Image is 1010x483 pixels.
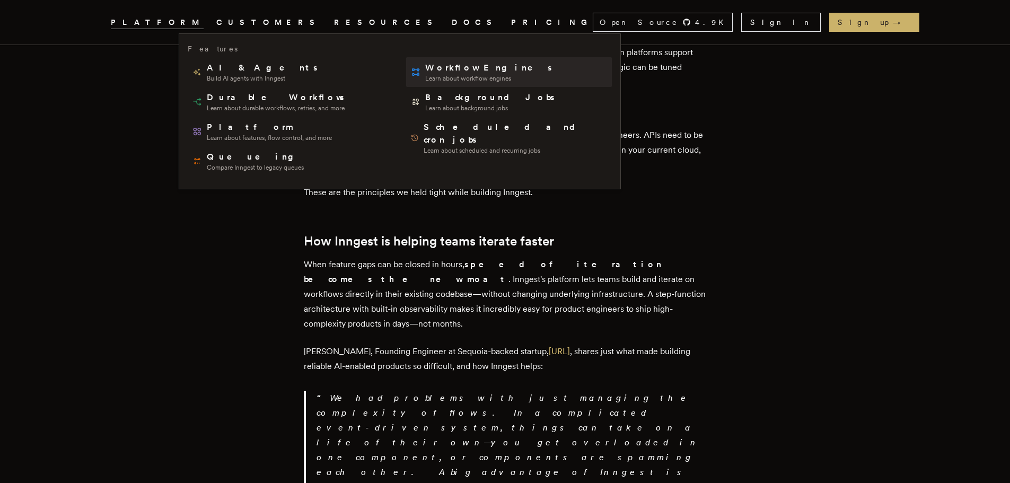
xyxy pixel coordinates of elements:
[207,104,346,112] span: Learn about durable workflows, retries, and more
[406,117,612,159] a: Scheduled and cron jobsLearn about scheduled and recurring jobs
[425,74,554,83] span: Learn about workflow engines
[304,257,707,331] p: When feature gaps can be closed in hours, . Inngest's platform lets teams build and iterate on wo...
[216,16,321,29] a: CUSTOMERS
[829,13,919,32] a: Sign up
[425,104,556,112] span: Learn about background jobs
[207,134,332,142] span: Learn about features, flow control, and more
[111,16,204,29] button: PLATFORM
[207,151,304,163] span: Queueing
[695,17,730,28] span: 4.9 K
[188,117,393,146] a: PlatformLearn about features, flow control, and more
[424,146,608,155] span: Learn about scheduled and recurring jobs
[425,62,554,74] span: Workflow Engines
[600,17,678,28] span: Open Source
[511,16,593,29] a: PRICING
[425,91,556,104] span: Background Jobs
[207,91,346,104] span: Durable Workflows
[304,259,662,284] strong: speed of iteration becomes the new moat
[188,87,393,117] a: Durable WorkflowsLearn about durable workflows, retries, and more
[741,13,821,32] a: Sign In
[424,121,608,146] span: Scheduled and cron jobs
[304,234,707,249] h2: How Inngest is helping teams iterate faster
[188,42,238,55] h3: Features
[188,57,393,87] a: AI & AgentsBuild AI agents with Inngest
[304,344,707,374] p: [PERSON_NAME], Founding Engineer at Sequoia-backed startup, , shares just what made building reli...
[207,121,332,134] span: Platform
[452,16,498,29] a: DOCS
[334,16,439,29] button: RESOURCES
[893,17,911,28] span: →
[549,346,570,356] a: [URL]
[406,87,612,117] a: Background JobsLearn about background jobs
[207,62,319,74] span: AI & Agents
[304,185,707,200] p: These are the principles we held tight while building Inngest.
[207,163,304,172] span: Compare Inngest to legacy queues
[188,146,393,176] a: QueueingCompare Inngest to legacy queues
[406,57,612,87] a: Workflow EnginesLearn about workflow engines
[207,74,319,83] span: Build AI agents with Inngest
